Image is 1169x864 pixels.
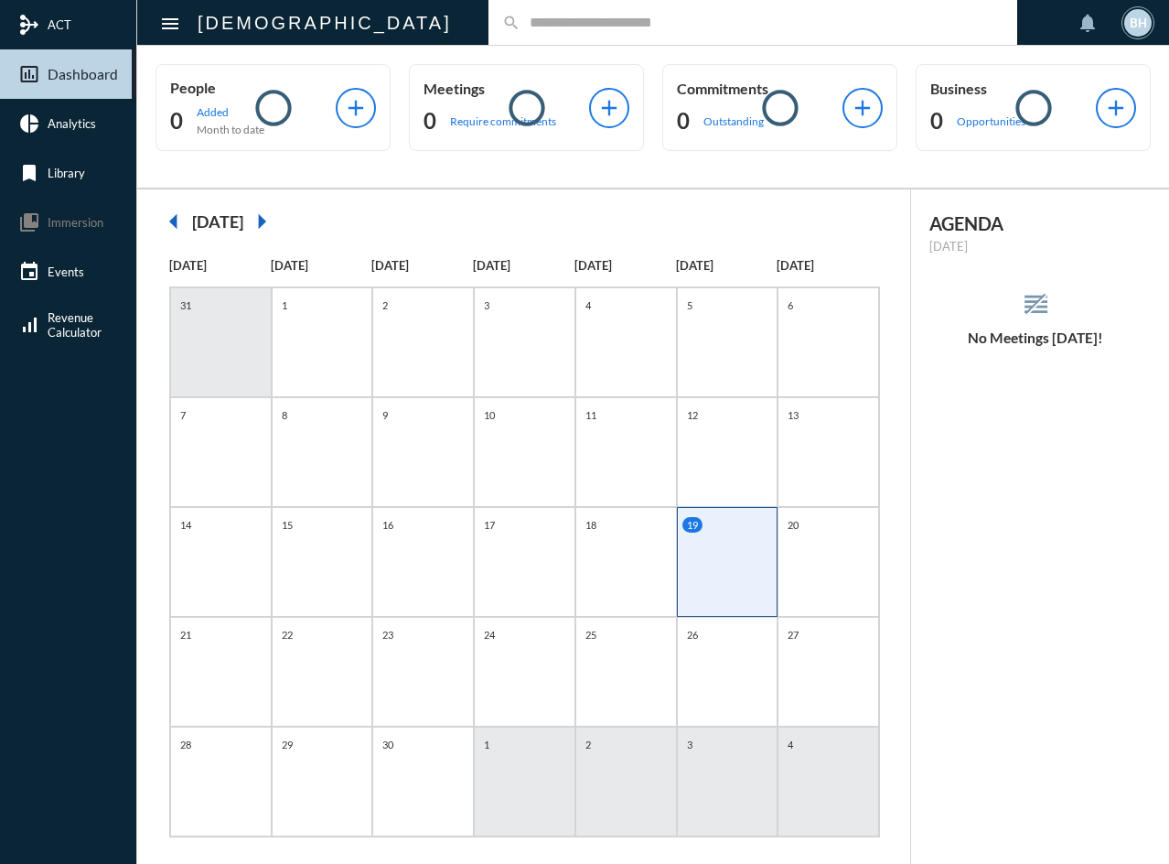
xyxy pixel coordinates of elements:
[682,517,702,533] p: 19
[371,258,473,273] p: [DATE]
[581,737,595,752] p: 2
[176,627,196,643] p: 21
[378,517,398,533] p: 16
[378,737,398,752] p: 30
[783,737,798,752] p: 4
[169,258,271,273] p: [DATE]
[156,203,192,240] mat-icon: arrow_left
[479,627,499,643] p: 24
[479,517,499,533] p: 17
[682,737,697,752] p: 3
[682,627,702,643] p: 26
[479,407,499,423] p: 10
[378,407,392,423] p: 9
[176,407,190,423] p: 7
[159,13,181,35] mat-icon: Side nav toggle icon
[48,17,71,32] span: ACT
[1077,12,1099,34] mat-icon: notifications
[1124,9,1152,37] div: BH
[271,258,372,273] p: [DATE]
[929,239,1142,254] p: [DATE]
[48,166,85,180] span: Library
[676,258,778,273] p: [DATE]
[277,517,297,533] p: 15
[192,211,243,232] h2: [DATE]
[48,310,102,340] span: Revenue Calculator
[581,297,595,313] p: 4
[243,203,280,240] mat-icon: arrow_right
[48,215,103,230] span: Immersion
[18,14,40,36] mat-icon: mediation
[783,297,798,313] p: 6
[277,407,292,423] p: 8
[783,517,803,533] p: 20
[18,211,40,233] mat-icon: collections_bookmark
[581,517,601,533] p: 18
[378,297,392,313] p: 2
[929,212,1142,234] h2: AGENDA
[18,63,40,85] mat-icon: insert_chart_outlined
[479,737,494,752] p: 1
[1021,289,1051,319] mat-icon: reorder
[581,407,601,423] p: 11
[176,517,196,533] p: 14
[18,314,40,336] mat-icon: signal_cellular_alt
[378,627,398,643] p: 23
[777,258,878,273] p: [DATE]
[176,297,196,313] p: 31
[18,261,40,283] mat-icon: event
[18,113,40,135] mat-icon: pie_chart
[277,297,292,313] p: 1
[783,407,803,423] p: 13
[18,162,40,184] mat-icon: bookmark
[176,737,196,752] p: 28
[198,8,452,38] h2: [DEMOGRAPHIC_DATA]
[502,14,520,32] mat-icon: search
[277,737,297,752] p: 29
[277,627,297,643] p: 22
[581,627,601,643] p: 25
[48,116,96,131] span: Analytics
[682,407,702,423] p: 12
[574,258,676,273] p: [DATE]
[479,297,494,313] p: 3
[682,297,697,313] p: 5
[473,258,574,273] p: [DATE]
[48,66,118,82] span: Dashboard
[911,329,1160,346] h5: No Meetings [DATE]!
[48,265,84,279] span: Events
[152,5,188,41] button: Toggle sidenav
[783,627,803,643] p: 27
